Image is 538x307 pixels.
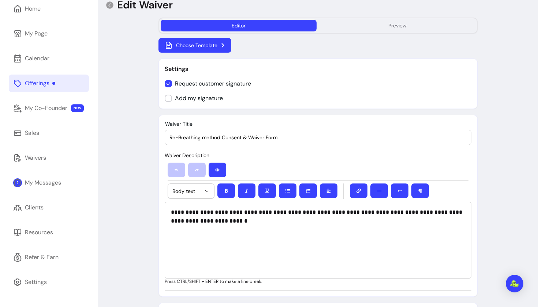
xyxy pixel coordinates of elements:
div: Preview [388,22,407,29]
p: Press CTRL/SHIFT + ENTER to make a line break. [165,278,471,284]
p: Settings [165,65,471,73]
div: Open Intercom Messenger [506,275,523,292]
span: Body text [172,187,201,195]
a: Clients [9,199,89,216]
a: Calendar [9,50,89,67]
a: Offerings [9,75,89,92]
a: Waivers [9,149,89,167]
a: My Page [9,25,89,42]
div: Calendar [25,54,49,63]
div: Waivers [25,153,46,162]
a: Refer & Earn [9,249,89,266]
div: My Co-Founder [25,104,67,113]
div: Refer & Earn [25,253,59,262]
div: My Messages [25,178,61,187]
div: My Page [25,29,48,38]
button: ― [370,183,388,198]
button: Body text [168,184,214,198]
div: Sales [25,129,39,137]
a: Sales [9,124,89,142]
span: Waiver Title [165,121,193,127]
a: My Co-Founder NEW [9,99,89,117]
div: Settings [25,278,47,287]
input: Waiver Title [169,134,467,141]
div: Clients [25,203,44,212]
a: Settings [9,273,89,291]
div: Home [25,4,41,13]
button: Choose Template [158,38,231,53]
span: Waiver Description [165,152,209,159]
input: Add my signature [159,91,228,106]
span: NEW [71,104,84,112]
a: Resources [9,224,89,241]
div: Resources [25,228,53,237]
input: Request customer signature [159,76,257,91]
a: My Messages [9,174,89,192]
div: Editor [232,22,246,29]
div: Offerings [25,79,55,88]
